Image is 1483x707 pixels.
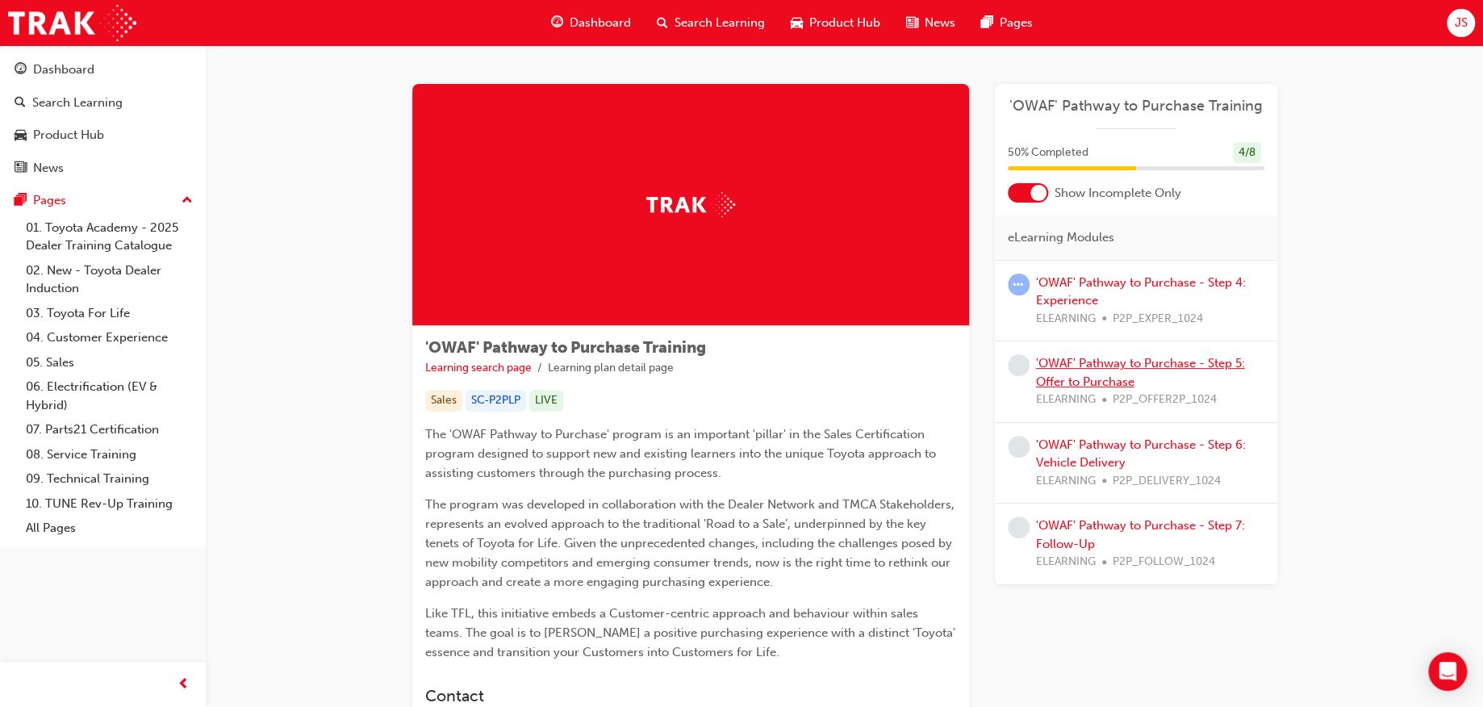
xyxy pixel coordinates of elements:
[15,128,27,143] span: car-icon
[548,359,674,378] li: Learning plan detail page
[425,687,956,705] h3: Contact
[425,606,959,659] span: Like TFL, this initiative embeds a Customer-centric approach and behaviour within sales teams. Th...
[6,120,199,150] a: Product Hub
[466,390,526,412] div: SC-P2PLP
[425,497,958,589] span: The program was developed in collaboration with the Dealer Network and TMCA Stakeholders, represe...
[32,94,123,112] div: Search Learning
[981,13,993,33] span: pages-icon
[19,442,199,467] a: 08. Service Training
[1233,142,1261,164] div: 4 / 8
[6,186,199,215] button: Pages
[1008,517,1030,538] span: learningRecordVerb_NONE-icon
[1447,9,1475,37] button: JS
[1036,472,1096,491] span: ELEARNING
[675,14,765,32] span: Search Learning
[19,417,199,442] a: 07. Parts21 Certification
[15,194,27,208] span: pages-icon
[538,6,644,40] a: guage-iconDashboard
[19,301,199,326] a: 03. Toyota For Life
[1113,391,1217,409] span: P2P_OFFER2P_1024
[19,350,199,375] a: 05. Sales
[1008,97,1264,115] a: 'OWAF' Pathway to Purchase Training
[19,325,199,350] a: 04. Customer Experience
[425,361,532,374] a: Learning search page
[778,6,893,40] a: car-iconProduct Hub
[425,338,706,357] span: 'OWAF' Pathway to Purchase Training
[19,374,199,417] a: 06. Electrification (EV & Hybrid)
[182,190,193,211] span: up-icon
[551,13,563,33] span: guage-icon
[425,390,462,412] div: Sales
[968,6,1046,40] a: pages-iconPages
[893,6,968,40] a: news-iconNews
[906,13,918,33] span: news-icon
[19,215,199,258] a: 01. Toyota Academy - 2025 Dealer Training Catalogue
[1008,144,1088,162] span: 50 % Completed
[1008,274,1030,295] span: learningRecordVerb_ATTEMPT-icon
[646,192,735,217] img: Trak
[15,96,26,111] span: search-icon
[15,63,27,77] span: guage-icon
[19,492,199,517] a: 10. TUNE Rev-Up Training
[1036,391,1096,409] span: ELEARNING
[570,14,631,32] span: Dashboard
[6,153,199,183] a: News
[1428,652,1467,691] div: Open Intercom Messenger
[15,161,27,176] span: news-icon
[1008,354,1030,376] span: learningRecordVerb_NONE-icon
[1036,553,1096,571] span: ELEARNING
[644,6,778,40] a: search-iconSearch Learning
[19,516,199,541] a: All Pages
[1036,275,1246,308] a: 'OWAF' Pathway to Purchase - Step 4: Experience
[1113,472,1221,491] span: P2P_DELIVERY_1024
[33,61,94,79] div: Dashboard
[1454,14,1467,32] span: JS
[529,390,563,412] div: LIVE
[1008,228,1114,247] span: eLearning Modules
[19,466,199,492] a: 09. Technical Training
[33,159,64,178] div: News
[178,675,190,695] span: prev-icon
[1008,436,1030,458] span: learningRecordVerb_NONE-icon
[791,13,803,33] span: car-icon
[1036,518,1245,551] a: 'OWAF' Pathway to Purchase - Step 7: Follow-Up
[6,55,199,85] a: Dashboard
[6,88,199,118] a: Search Learning
[1036,310,1096,328] span: ELEARNING
[33,126,104,144] div: Product Hub
[19,258,199,301] a: 02. New - Toyota Dealer Induction
[657,13,668,33] span: search-icon
[1000,14,1033,32] span: Pages
[8,5,136,41] img: Trak
[6,52,199,186] button: DashboardSearch LearningProduct HubNews
[1036,437,1246,471] a: 'OWAF' Pathway to Purchase - Step 6: Vehicle Delivery
[1055,184,1181,203] span: Show Incomplete Only
[425,427,939,480] span: The 'OWAF Pathway to Purchase' program is an important 'pillar' in the Sales Certification progra...
[809,14,880,32] span: Product Hub
[1113,310,1203,328] span: P2P_EXPER_1024
[925,14,955,32] span: News
[1036,356,1245,389] a: 'OWAF' Pathway to Purchase - Step 5: Offer to Purchase
[1113,553,1215,571] span: P2P_FOLLOW_1024
[33,191,66,210] div: Pages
